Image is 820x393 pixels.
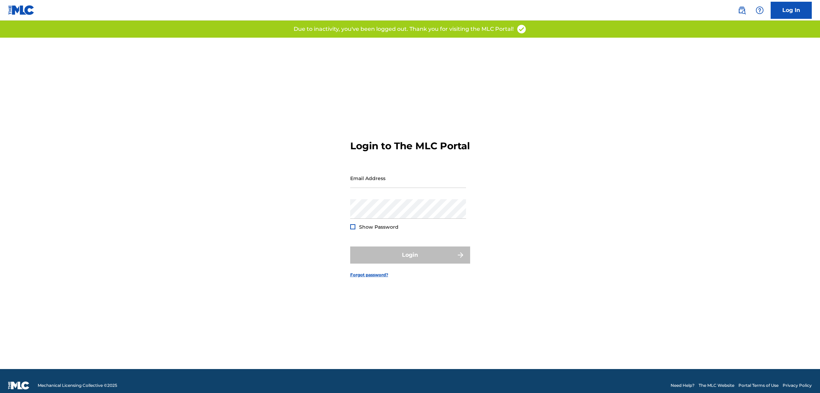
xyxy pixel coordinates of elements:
[516,24,527,34] img: access
[783,382,812,389] a: Privacy Policy
[294,25,514,33] p: Due to inactivity, you've been logged out. Thank you for visiting the MLC Portal!
[8,381,29,390] img: logo
[735,3,749,17] a: Public Search
[786,360,820,393] iframe: Chat Widget
[671,382,695,389] a: Need Help?
[8,5,35,15] img: MLC Logo
[350,140,470,152] h3: Login to The MLC Portal
[699,382,734,389] a: The MLC Website
[350,272,388,278] a: Forgot password?
[756,6,764,14] img: help
[771,2,812,19] a: Log In
[359,224,399,230] span: Show Password
[753,3,767,17] div: Help
[38,382,117,389] span: Mechanical Licensing Collective © 2025
[738,6,746,14] img: search
[738,382,779,389] a: Portal Terms of Use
